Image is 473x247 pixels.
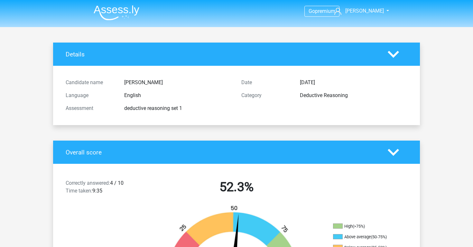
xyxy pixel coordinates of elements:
span: Go [309,8,315,14]
div: [PERSON_NAME] [119,79,236,86]
div: Candidate name [61,79,119,86]
div: Date [236,79,295,86]
img: Assessly [94,5,139,20]
div: Category [236,92,295,99]
a: Gopremium [305,7,339,15]
li: High [333,223,397,229]
div: Assessment [61,104,119,112]
div: Deductive Reasoning [295,92,412,99]
div: Language [61,92,119,99]
a: [PERSON_NAME] [332,7,385,15]
span: premium [315,8,335,14]
div: [DATE] [295,79,412,86]
div: 4 / 10 9:35 [61,179,149,197]
div: (>75%) [353,224,365,229]
span: [PERSON_NAME] [345,8,384,14]
h4: Overall score [66,149,378,156]
span: Correctly answered: [66,180,110,186]
li: Above average [333,234,397,240]
div: (50-75%) [371,234,387,239]
span: Time taken: [66,188,92,194]
div: English [119,92,236,99]
h2: 52.3% [153,179,320,195]
h4: Details [66,51,378,58]
div: deductive reasoning set 1 [119,104,236,112]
